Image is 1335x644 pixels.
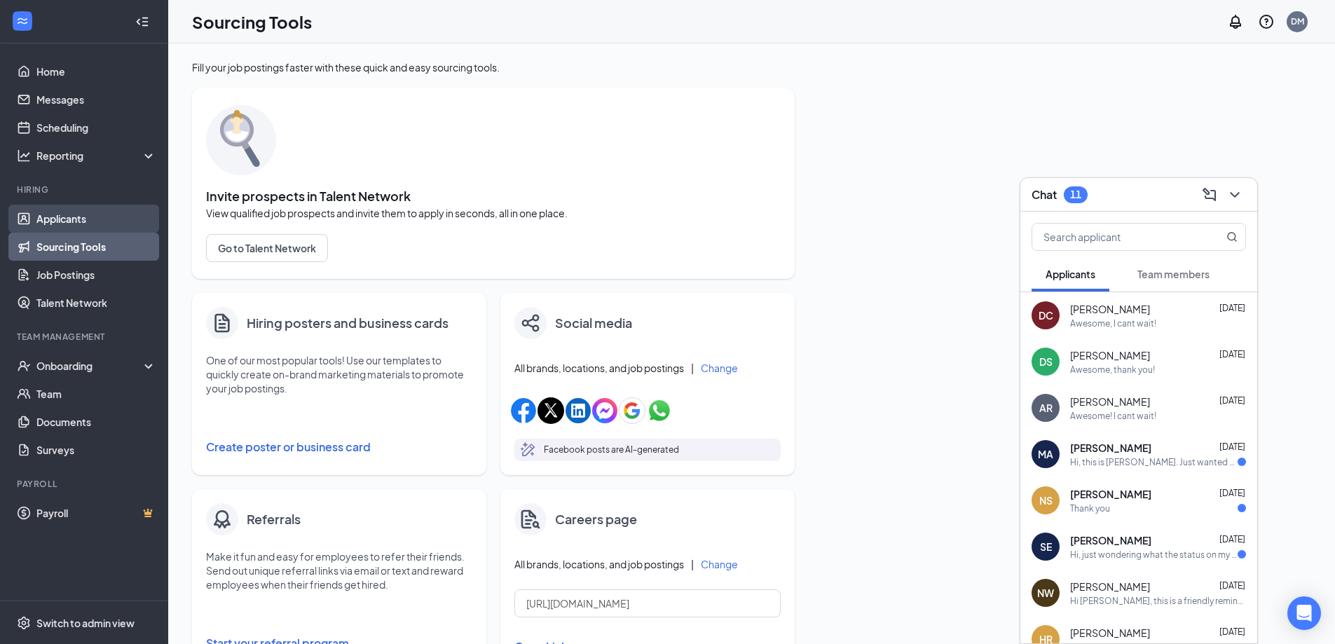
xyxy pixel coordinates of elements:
[1137,268,1210,280] span: Team members
[619,397,645,424] img: googleIcon
[36,380,156,408] a: Team
[206,105,276,175] img: sourcing-tools
[17,359,31,373] svg: UserCheck
[1046,268,1095,280] span: Applicants
[1070,441,1151,455] span: [PERSON_NAME]
[1219,488,1245,498] span: [DATE]
[36,408,156,436] a: Documents
[1039,493,1053,507] div: NS
[1226,186,1243,203] svg: ChevronDown
[17,616,31,630] svg: Settings
[1070,502,1110,514] div: Thank you
[555,509,637,529] h4: Careers page
[592,398,617,423] img: facebookMessengerIcon
[192,10,312,34] h1: Sourcing Tools
[511,398,536,423] img: facebookIcon
[1038,447,1053,461] div: MA
[36,233,156,261] a: Sourcing Tools
[36,616,135,630] div: Switch to admin view
[520,441,537,458] svg: MagicPencil
[1070,456,1238,468] div: Hi, this is [PERSON_NAME]. Just wanted to reach back about the position. Is it still available?
[17,331,153,343] div: Team Management
[1070,395,1150,409] span: [PERSON_NAME]
[17,478,153,490] div: Payroll
[135,15,149,29] svg: Collapse
[691,360,694,376] div: |
[36,359,144,373] div: Onboarding
[1226,231,1238,242] svg: MagnifyingGlass
[1070,580,1150,594] span: [PERSON_NAME]
[514,361,684,375] span: All brands, locations, and job postings
[206,433,472,461] button: Create poster or business card
[701,559,738,569] button: Change
[36,57,156,85] a: Home
[206,206,781,220] span: View qualified job prospects and invite them to apply in seconds, all in one place.
[1070,595,1246,607] div: Hi [PERSON_NAME], this is a friendly reminder. Your interview is coming up at: Date: [DATE] Time:...
[1070,549,1238,561] div: Hi, just wondering what the status on my application is!
[1291,15,1304,27] div: DM
[1287,596,1321,630] div: Open Intercom Messenger
[206,234,781,262] a: Go to Talent Network
[521,509,540,529] img: careers
[1219,303,1245,313] span: [DATE]
[701,363,738,373] button: Change
[36,499,156,527] a: PayrollCrown
[566,398,591,423] img: linkedinIcon
[1219,395,1245,406] span: [DATE]
[1258,13,1275,30] svg: QuestionInfo
[36,85,156,114] a: Messages
[1070,533,1151,547] span: [PERSON_NAME]
[1070,348,1150,362] span: [PERSON_NAME]
[15,14,29,28] svg: WorkstreamLogo
[691,556,694,572] div: |
[206,234,328,262] button: Go to Talent Network
[647,398,672,423] img: whatsappIcon
[1032,224,1198,250] input: Search applicant
[206,353,472,395] p: One of our most popular tools! Use our templates to quickly create on-brand marketing materials t...
[1219,349,1245,359] span: [DATE]
[1198,184,1221,206] button: ComposeMessage
[555,313,632,333] h4: Social media
[1037,586,1054,600] div: NW
[36,289,156,317] a: Talent Network
[1040,540,1052,554] div: SE
[1219,580,1245,591] span: [DATE]
[206,189,781,203] span: Invite prospects in Talent Network
[1219,626,1245,637] span: [DATE]
[1219,534,1245,544] span: [DATE]
[1070,626,1150,640] span: [PERSON_NAME]
[538,397,564,424] img: xIcon
[1032,187,1057,203] h3: Chat
[521,314,540,332] img: share
[1039,401,1053,415] div: AR
[36,149,157,163] div: Reporting
[1070,189,1081,200] div: 11
[1039,355,1053,369] div: DS
[1039,308,1053,322] div: DC
[36,436,156,464] a: Surveys
[1224,184,1246,206] button: ChevronDown
[36,114,156,142] a: Scheduling
[1070,364,1155,376] div: Awesome, thank you!
[17,149,31,163] svg: Analysis
[544,443,679,457] p: Facebook posts are AI-generated
[1227,13,1244,30] svg: Notifications
[206,549,472,591] p: Make it fun and easy for employees to refer their friends. Send out unique referral links via ema...
[211,311,233,335] svg: Document
[1070,487,1151,501] span: [PERSON_NAME]
[211,508,233,530] img: badge
[1201,186,1218,203] svg: ComposeMessage
[36,205,156,233] a: Applicants
[1070,302,1150,316] span: [PERSON_NAME]
[17,184,153,196] div: Hiring
[1219,441,1245,452] span: [DATE]
[247,509,301,529] h4: Referrals
[192,60,795,74] div: Fill your job postings faster with these quick and easy sourcing tools.
[247,313,449,333] h4: Hiring posters and business cards
[514,557,684,571] span: All brands, locations, and job postings
[1070,317,1156,329] div: Awesome, I cant wait!
[36,261,156,289] a: Job Postings
[1070,410,1156,422] div: Awesome! I cant wait!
